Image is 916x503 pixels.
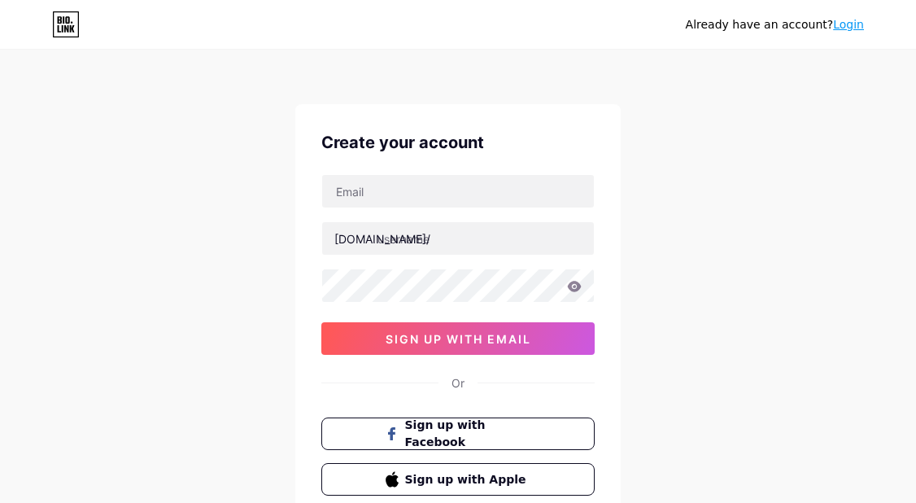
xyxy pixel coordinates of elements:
div: Create your account [321,130,595,155]
input: Email [322,175,594,208]
a: Login [833,18,864,31]
div: [DOMAIN_NAME]/ [334,230,430,247]
button: Sign up with Apple [321,463,595,496]
div: Or [451,374,465,391]
span: sign up with email [386,332,531,346]
span: Sign up with Apple [405,471,531,488]
input: username [322,222,594,255]
span: Sign up with Facebook [405,417,531,451]
button: sign up with email [321,322,595,355]
div: Already have an account? [686,16,864,33]
button: Sign up with Facebook [321,418,595,450]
